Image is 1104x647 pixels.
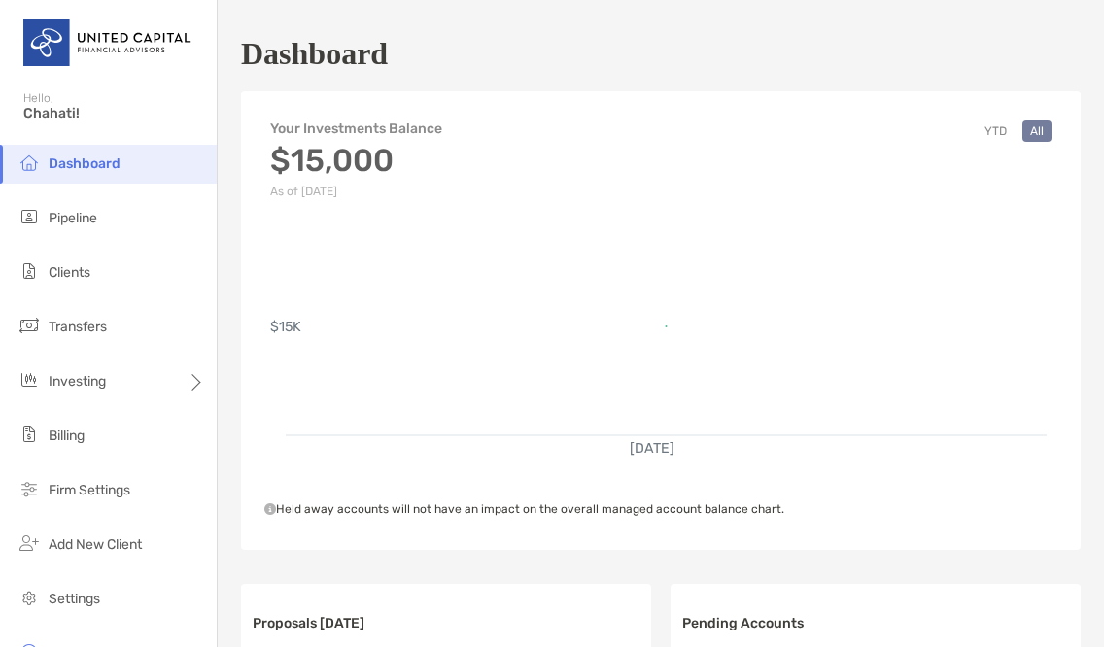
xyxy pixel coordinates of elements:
span: Firm Settings [49,482,130,498]
span: Investing [49,373,106,390]
span: Pipeline [49,210,97,226]
span: Clients [49,264,90,281]
img: pipeline icon [17,205,41,228]
img: transfers icon [17,314,41,337]
span: Billing [49,427,85,444]
span: Dashboard [49,155,121,172]
button: YTD [977,120,1015,142]
h1: Dashboard [241,36,388,72]
img: add_new_client icon [17,531,41,555]
h4: Your Investments Balance [270,120,442,137]
span: Transfers [49,319,107,335]
span: Add New Client [49,536,142,553]
h3: Pending Accounts [682,615,804,631]
button: All [1022,120,1052,142]
text: $15K [270,319,301,335]
img: dashboard icon [17,151,41,174]
text: [DATE] [630,440,674,457]
img: firm-settings icon [17,477,41,500]
p: As of [DATE] [270,185,442,198]
h3: Proposals [DATE] [253,615,364,631]
span: Chahati! [23,105,205,121]
span: Held away accounts will not have an impact on the overall managed account balance chart. [264,502,784,516]
img: settings icon [17,586,41,609]
img: United Capital Logo [23,8,193,78]
img: clients icon [17,259,41,283]
img: billing icon [17,423,41,446]
img: investing icon [17,368,41,392]
span: Settings [49,591,100,607]
h3: $15,000 [270,142,442,179]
